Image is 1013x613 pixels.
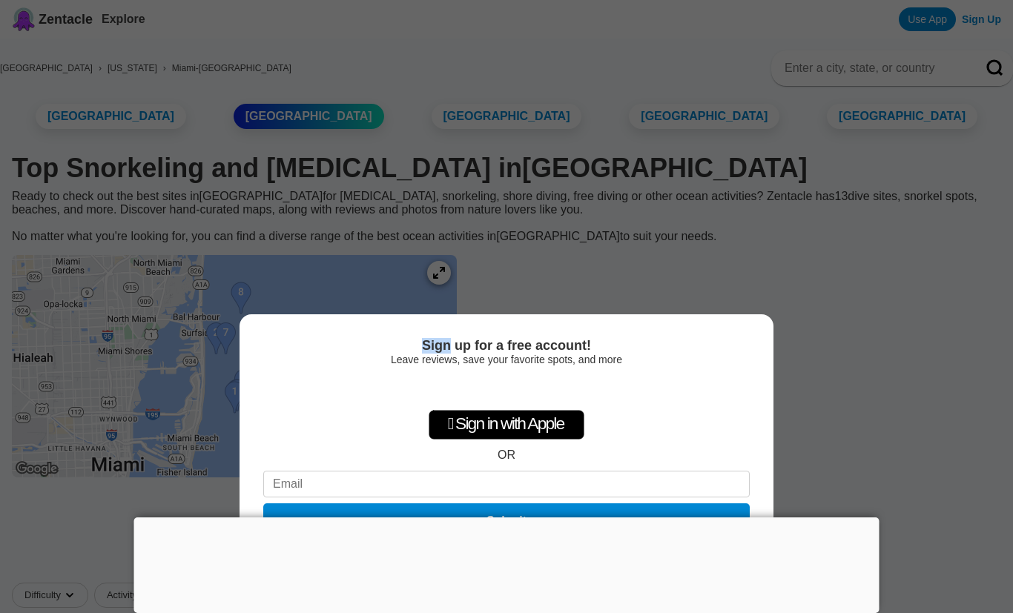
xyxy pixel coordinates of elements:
[498,448,515,462] div: OR
[429,410,584,440] div: Sign in with Apple
[438,373,575,405] div: Sign in with Google. Opens in new tab
[431,373,582,405] iframe: Sign in with Google Button
[263,503,750,539] button: Submit
[134,517,880,609] iframe: Advertisement
[263,338,750,354] div: Sign up for a free account!
[263,354,750,365] div: Leave reviews, save your favorite spots, and more
[263,471,750,497] input: Email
